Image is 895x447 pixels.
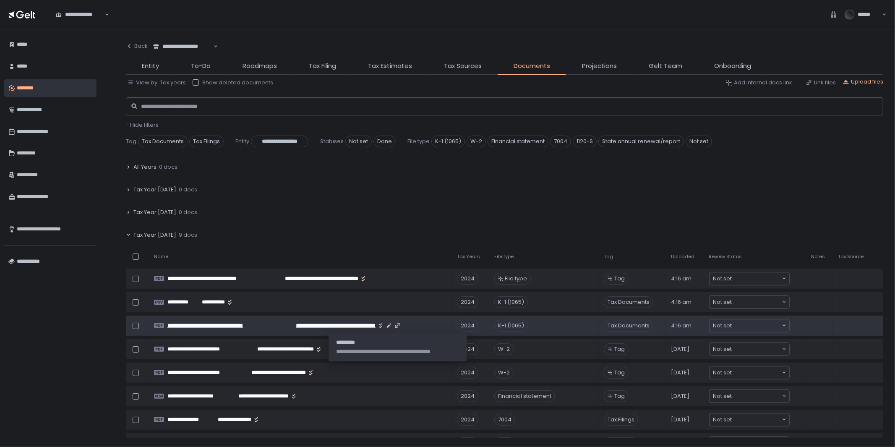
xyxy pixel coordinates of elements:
span: 1120-S [573,136,597,147]
span: Financial statement [488,136,548,147]
div: 2024 [457,273,478,285]
span: Tax Filings [604,414,638,426]
div: W-2 [494,367,514,379]
span: 9 docs [179,231,197,239]
span: Not set [345,136,372,147]
div: Search for option [710,413,789,426]
span: [DATE] [671,416,689,423]
span: File type [505,275,527,282]
div: Financial statement [494,390,555,402]
button: - Hide filters [126,121,159,129]
button: View by: Tax years [128,79,186,86]
div: Search for option [148,38,218,55]
span: Projections [582,61,617,71]
span: Entity [142,61,159,71]
span: [DATE] [671,392,689,400]
span: Tag [614,369,625,376]
span: Gelt Team [649,61,682,71]
div: K-1 (1065) [494,296,528,308]
span: To-Do [191,61,211,71]
input: Search for option [732,322,781,330]
span: Documents [514,61,550,71]
span: Tag [604,254,613,260]
div: W-2 [494,343,514,355]
span: File type [494,254,514,260]
span: Tag [614,345,625,353]
button: Add internal docs link [725,79,792,86]
span: Not set [686,136,712,147]
div: K-1 (1065) [494,320,528,332]
button: Link files [806,79,836,86]
div: 2024 [457,296,478,308]
input: Search for option [732,298,781,306]
input: Search for option [732,345,781,353]
span: Roadmaps [243,61,277,71]
span: Done [373,136,396,147]
span: 4:16 am [671,275,691,282]
span: Tax Filing [309,61,336,71]
div: Search for option [710,319,789,332]
span: All Years [133,163,157,171]
span: 4:16 am [671,322,691,329]
span: 0 docs [159,163,177,171]
div: Search for option [710,343,789,356]
span: Tax Year [DATE] [133,231,176,239]
span: 0 docs [179,209,197,216]
div: Back [126,42,148,50]
div: 2024 [457,320,478,332]
div: Search for option [710,390,789,403]
div: Search for option [710,366,789,379]
span: Review Status [709,254,742,260]
span: Tax Year [DATE] [133,186,176,193]
span: Statuses [320,138,344,145]
span: [DATE] [671,345,689,353]
div: 7004 [494,414,515,426]
div: 2024 [457,390,478,402]
span: [DATE] [671,369,689,376]
span: Not set [713,298,732,306]
div: 2024 [457,367,478,379]
span: Tax Documents [138,136,188,147]
input: Search for option [732,416,781,424]
span: Not set [713,416,732,424]
span: Tag [614,392,625,400]
span: Name [154,254,168,260]
div: 2024 [457,414,478,426]
span: Not set [713,274,732,283]
span: 0 docs [179,186,197,193]
span: Tax Year [DATE] [133,209,176,216]
span: Tax Estimates [368,61,412,71]
span: K-1 (1065) [431,136,465,147]
span: Not set [713,392,732,400]
span: Onboarding [714,61,751,71]
div: Search for option [710,296,789,308]
span: Tax Documents [604,320,653,332]
input: Search for option [212,42,213,51]
div: Search for option [710,272,789,285]
span: 7004 [550,136,571,147]
span: Tax Source [838,254,864,260]
input: Search for option [732,274,781,283]
div: Upload files [843,78,883,86]
span: Not set [713,369,732,377]
input: Search for option [732,392,781,400]
div: Search for option [50,5,109,23]
span: Tax Filings [189,136,224,147]
span: Tag [614,275,625,282]
span: Notes [811,254,825,260]
span: Entity [235,138,249,145]
div: 2024 [457,343,478,355]
button: Back [126,38,148,55]
span: W-2 [467,136,486,147]
input: Search for option [732,369,781,377]
span: State annual renewal/report [598,136,684,147]
span: File type [407,138,430,145]
span: Tag [126,138,136,145]
span: Tax Sources [444,61,482,71]
span: Tax Years [457,254,480,260]
span: Uploaded [671,254,694,260]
